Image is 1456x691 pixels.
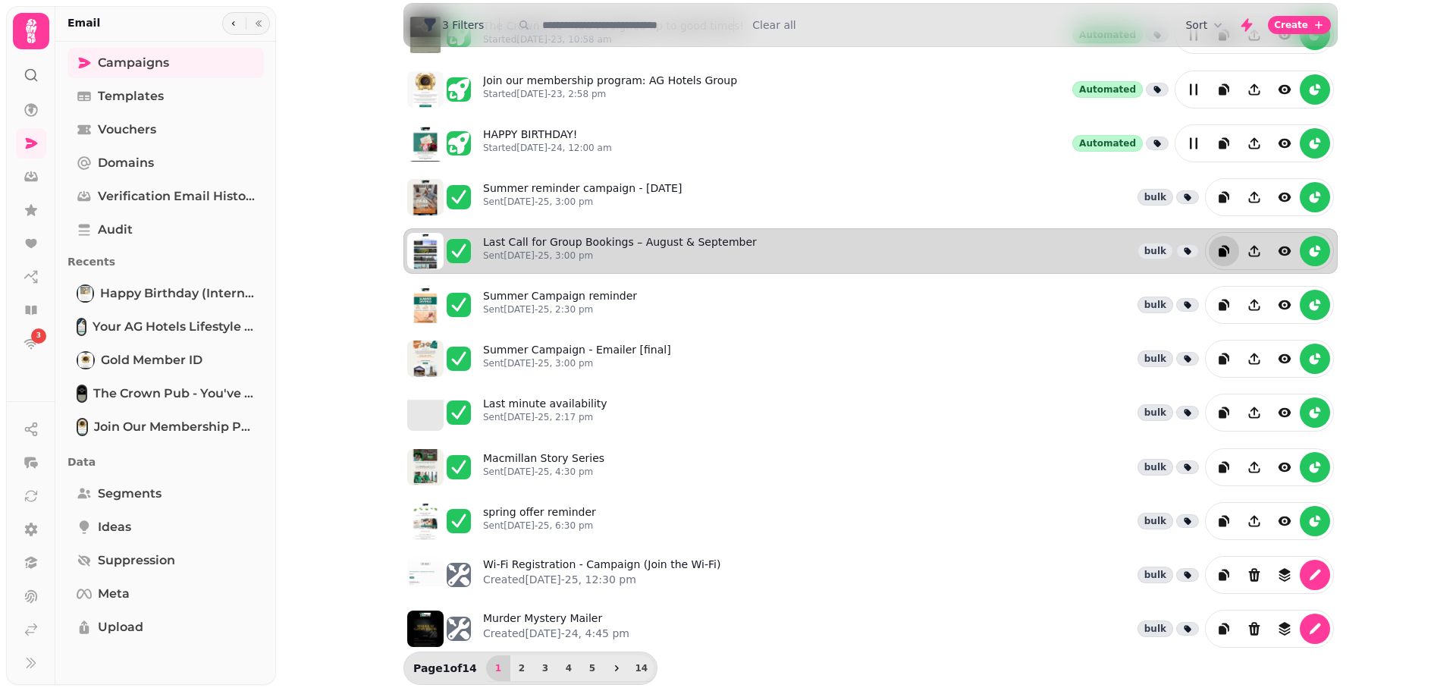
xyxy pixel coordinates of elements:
span: 5 [586,664,598,673]
button: 14 [629,655,654,681]
button: duplicate [1209,128,1239,159]
a: Summer Campaign - Emailer [final]Sent[DATE]-25, 3:00 pm [483,342,671,375]
a: Meta [67,579,264,609]
button: duplicate [1209,452,1239,482]
a: Ideas [67,512,264,542]
a: Last Call for Group Bookings – August & SeptemberSent[DATE]-25, 3:00 pm [483,234,757,268]
button: 3 Filters [410,13,496,37]
nav: Pagination [486,655,654,681]
a: Upload [67,612,264,642]
div: bulk [1137,567,1173,583]
h2: Email [67,15,100,30]
button: view [1269,290,1300,320]
img: aHR0cHM6Ly9zdGFtcGVkZS1zZXJ2aWNlLXByb2QtdGVtcGxhdGUtcHJldmlld3MuczMuZXUtd2VzdC0xLmFtYXpvbmF3cy5jb... [407,394,444,431]
button: reports [1300,236,1330,266]
button: duplicate [1209,614,1239,644]
button: view [1269,397,1300,428]
a: Verification email history [67,181,264,212]
a: Domains [67,148,264,178]
span: 3 [539,664,551,673]
button: view [1269,182,1300,212]
div: bulk [1137,620,1173,637]
span: Your AG Hotels Lifestyle Card is Here: Unlock Exclusive Perks [93,318,255,336]
span: Meta [98,585,130,603]
a: Campaigns [67,48,264,78]
button: 4 [557,655,581,681]
span: Segments [98,485,162,503]
img: aHR0cHM6Ly9zdGFtcGVkZS1zZXJ2aWNlLXByb2QtdGVtcGxhdGUtcHJldmlld3MuczMuZXUtd2VzdC0xLmFtYXpvbmF3cy5jb... [407,503,444,539]
button: Create [1268,16,1331,34]
span: 14 [635,664,648,673]
div: bulk [1137,513,1173,529]
button: 5 [580,655,604,681]
span: The Crown Pub - You've signed up to good times! [93,385,255,403]
a: Your AG Hotels Lifestyle Card is Here: Unlock Exclusive PerksYour AG Hotels Lifestyle Card is Her... [67,312,264,342]
div: Automated [1072,135,1143,152]
button: duplicate [1209,182,1239,212]
a: 3 [16,328,46,359]
img: aHR0cHM6Ly9zdGFtcGVkZS1zZXJ2aWNlLXByb2QtdGVtcGxhdGUtcHJldmlld3MuczMuZXUtd2VzdC0xLmFtYXpvbmF3cy5jb... [407,71,444,108]
p: Sent [DATE]-25, 3:00 pm [483,357,671,369]
button: 2 [510,655,534,681]
a: The Crown Pub - You've signed up to good times!The Crown Pub - You've signed up to good times! [67,378,264,409]
a: Join our membership program: AG Hotels GroupStarted[DATE]-23, 2:58 pm [483,73,737,106]
p: Data [67,448,264,476]
button: Share campaign preview [1239,182,1269,212]
img: Join our membership program: AG Hotels Group [78,419,86,435]
span: 3 Filters [442,20,484,30]
button: duplicate [1209,397,1239,428]
p: Sent [DATE]-25, 2:30 pm [483,303,637,316]
p: Started [DATE]-24, 12:00 am [483,142,612,154]
button: duplicate [1209,506,1239,536]
button: view [1269,452,1300,482]
div: bulk [1137,189,1173,206]
button: reports [1300,397,1330,428]
button: Share campaign preview [1239,128,1269,159]
a: Wi-Fi Registration - Campaign (Join the Wi-Fi)Created[DATE]-25, 12:30 pm [483,557,720,593]
a: Templates [67,81,264,112]
img: aHR0cHM6Ly9zdGFtcGVkZS1zZXJ2aWNlLXByb2QtdGVtcGxhdGUtcHJldmlld3MuczMuZXUtd2VzdC0xLmFtYXpvbmF3cy5jb... [407,233,444,269]
span: Create [1274,20,1308,30]
a: Murder Mystery MailerCreated[DATE]-24, 4:45 pm [483,611,629,647]
button: duplicate [1209,236,1239,266]
button: view [1269,506,1300,536]
button: Share campaign preview [1239,397,1269,428]
a: Happy Birthday (internal)Happy Birthday (internal) [67,278,264,309]
button: view [1269,74,1300,105]
button: edit [1178,74,1209,105]
button: Share campaign preview [1239,506,1269,536]
button: reports [1300,182,1330,212]
img: aHR0cHM6Ly9zdGFtcGVkZS1zZXJ2aWNlLXByb2QtdGVtcGxhdGUtcHJldmlld3MuczMuZXUtd2VzdC0xLmFtYXpvbmF3cy5jb... [407,611,444,647]
a: Suppression [67,545,264,576]
button: revisions [1269,614,1300,644]
a: Vouchers [67,115,264,145]
span: Vouchers [98,121,156,139]
img: aHR0cHM6Ly9zdGFtcGVkZS1zZXJ2aWNlLXByb2QtdGVtcGxhdGUtcHJldmlld3MuczMuZXUtd2VzdC0xLmFtYXpvbmF3cy5jb... [407,125,444,162]
button: next [604,655,629,681]
img: aHR0cHM6Ly9zdGFtcGVkZS1zZXJ2aWNlLXByb2QtdGVtcGxhdGUtcHJldmlld3MuczMuZXUtd2VzdC0xLmFtYXpvbmF3cy5jb... [407,557,444,593]
img: Gold Member ID [78,353,93,368]
span: Suppression [98,551,175,570]
button: Share campaign preview [1239,74,1269,105]
img: aHR0cHM6Ly9zdGFtcGVkZS1zZXJ2aWNlLXByb2QtdGVtcGxhdGUtcHJldmlld3MuczMuZXUtd2VzdC0xLmFtYXpvbmF3cy5jb... [407,341,444,377]
span: Verification email history [98,187,255,206]
button: duplicate [1209,344,1239,374]
button: reports [1300,74,1330,105]
button: reports [1300,452,1330,482]
button: edit [1178,128,1209,159]
img: Your AG Hotels Lifestyle Card is Here: Unlock Exclusive Perks [78,319,85,335]
p: Recents [67,248,264,275]
span: Upload [98,618,143,636]
button: Share campaign preview [1239,290,1269,320]
button: Clear all [752,17,795,33]
p: Started [DATE]-23, 2:58 pm [483,88,737,100]
button: revisions [1269,560,1300,590]
span: 2 [516,664,528,673]
button: view [1269,236,1300,266]
a: spring offer reminderSent[DATE]-25, 6:30 pm [483,504,596,538]
img: aHR0cHM6Ly9zdGFtcGVkZS1zZXJ2aWNlLXByb2QtdGVtcGxhdGUtcHJldmlld3MuczMuZXUtd2VzdC0xLmFtYXpvbmF3cy5jb... [407,179,444,215]
span: 3 [36,331,41,341]
img: The Crown Pub - You've signed up to good times! [78,386,86,401]
button: Share campaign preview [1239,236,1269,266]
span: 4 [563,664,575,673]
